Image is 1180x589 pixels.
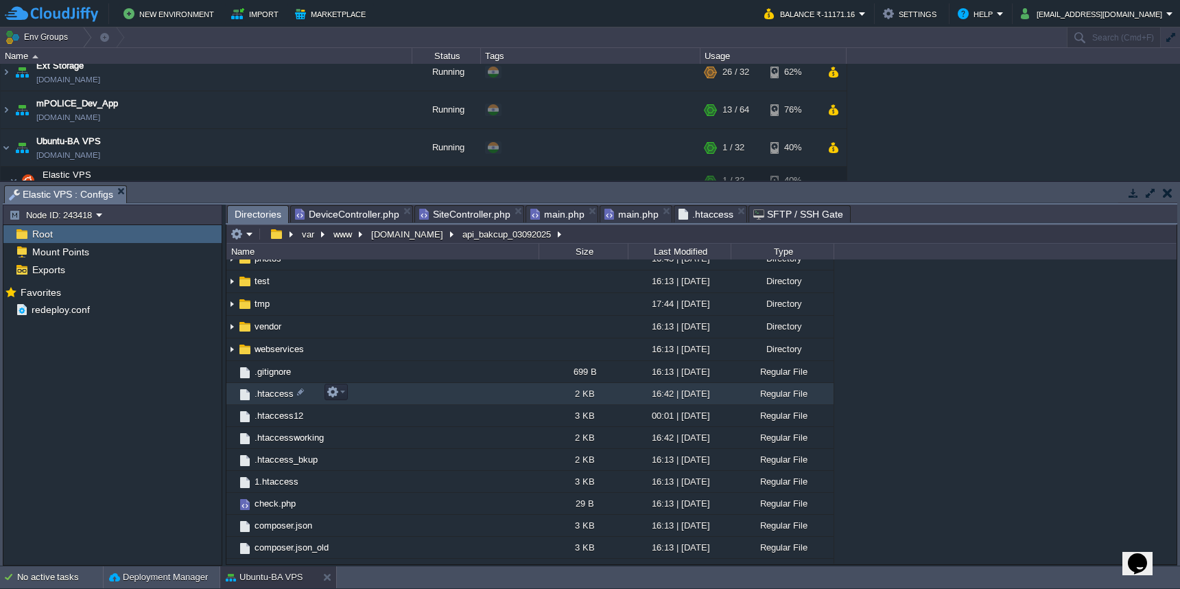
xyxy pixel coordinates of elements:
[539,383,628,404] div: 2 KB
[9,186,113,203] span: Elastic VPS : Configs
[237,519,252,534] img: AMDAwAAAACH5BAEAAAAALAAAAAABAAEAAAICRAEAOw==
[731,493,834,514] div: Regular File
[5,5,98,23] img: CloudJiffy
[628,449,731,470] div: 16:13 | [DATE]
[252,343,306,355] span: webservices
[628,471,731,492] div: 16:13 | [DATE]
[369,228,447,240] button: [DOMAIN_NAME]
[252,253,283,264] span: photos
[628,316,731,337] div: 16:13 | [DATE]
[628,338,731,360] div: 16:13 | [DATE]
[753,206,843,222] span: SFTP / SSH Gate
[290,205,413,222] li: /var/www/sevarth.in.net/api/controllers/DeviceController.php
[252,321,283,332] a: vendor
[460,228,554,240] button: api_bakcup_03092025
[10,167,18,194] img: AMDAwAAAACH5BAEAAAAALAAAAAABAAEAAAICRAEAOw==
[252,275,272,287] a: test
[19,167,38,194] img: AMDAwAAAACH5BAEAAAAALAAAAAABAAEAAAICRAEAOw==
[36,111,100,124] a: [DOMAIN_NAME]
[731,449,834,470] div: Regular File
[237,297,252,312] img: AMDAwAAAACH5BAEAAAAALAAAAAABAAEAAAICRAEAOw==
[41,170,93,180] a: Elastic VPS
[764,5,859,22] button: Balance ₹-11171.16
[237,475,252,490] img: AMDAwAAAACH5BAEAAAAALAAAAAABAAEAAAICRAEAOw==
[1,48,412,64] div: Name
[237,497,252,512] img: AMDAwAAAACH5BAEAAAAALAAAAAABAAEAAAICRAEAOw==
[252,564,319,575] a: composer.lock1
[226,570,303,584] button: Ubuntu-BA VPS
[226,515,237,536] img: AMDAwAAAACH5BAEAAAAALAAAAAABAAEAAAICRAEAOw==
[883,5,941,22] button: Settings
[731,515,834,536] div: Regular File
[226,316,237,338] img: AMDAwAAAACH5BAEAAAAALAAAAAABAAEAAAICRAEAOw==
[629,244,731,259] div: Last Modified
[237,431,252,446] img: AMDAwAAAACH5BAEAAAAALAAAAAABAAEAAAICRAEAOw==
[36,135,101,148] span: Ubuntu-BA VPS
[226,361,237,382] img: AMDAwAAAACH5BAEAAAAALAAAAAABAAEAAAICRAEAOw==
[731,293,834,314] div: Directory
[252,410,305,421] a: .htaccess12
[722,167,744,194] div: 1 / 32
[701,48,846,64] div: Usage
[1122,534,1166,575] iframe: chat widget
[1,54,12,91] img: AMDAwAAAACH5BAEAAAAALAAAAAABAAEAAAICRAEAOw==
[12,91,32,128] img: AMDAwAAAACH5BAEAAAAALAAAAAABAAEAAAICRAEAOw==
[9,209,96,221] button: Node ID: 243418
[12,129,32,166] img: AMDAwAAAACH5BAEAAAAALAAAAAABAAEAAAICRAEAOw==
[226,294,237,315] img: AMDAwAAAACH5BAEAAAAALAAAAAABAAEAAAICRAEAOw==
[722,129,744,166] div: 1 / 32
[237,365,252,380] img: AMDAwAAAACH5BAEAAAAALAAAAAABAAEAAAICRAEAOw==
[237,387,252,402] img: AMDAwAAAACH5BAEAAAAALAAAAAABAAEAAAICRAEAOw==
[226,249,237,270] img: AMDAwAAAACH5BAEAAAAALAAAAAABAAEAAAICRAEAOw==
[29,228,55,240] a: Root
[29,264,67,276] a: Exports
[539,515,628,536] div: 3 KB
[412,129,481,166] div: Running
[539,427,628,448] div: 2 KB
[731,559,834,580] div: Regular File
[539,449,628,470] div: 2 KB
[29,246,91,258] a: Mount Points
[731,361,834,382] div: Regular File
[1,91,12,128] img: AMDAwAAAACH5BAEAAAAALAAAAAABAAEAAAICRAEAOw==
[295,206,399,222] span: DeviceController.php
[732,244,834,259] div: Type
[29,303,92,316] span: redeploy.conf
[252,454,320,465] span: .htaccess_bkup
[17,566,103,588] div: No active tasks
[1,129,12,166] img: AMDAwAAAACH5BAEAAAAALAAAAAABAAEAAAICRAEAOw==
[628,361,731,382] div: 16:13 | [DATE]
[226,449,237,470] img: AMDAwAAAACH5BAEAAAAALAAAAAABAAEAAAICRAEAOw==
[252,542,331,553] a: composer.json_old
[226,405,237,426] img: AMDAwAAAACH5BAEAAAAALAAAAAABAAEAAAICRAEAOw==
[252,498,298,509] a: check.php
[628,293,731,314] div: 17:44 | [DATE]
[226,537,237,558] img: AMDAwAAAACH5BAEAAAAALAAAAAABAAEAAAICRAEAOw==
[731,270,834,292] div: Directory
[123,5,218,22] button: New Environment
[235,206,281,223] span: Directories
[36,97,118,111] a: mPOLICE_Dev_App
[252,298,272,310] span: tmp
[226,427,237,448] img: AMDAwAAAACH5BAEAAAAALAAAAAABAAEAAAICRAEAOw==
[526,205,598,222] li: /var/www/sevarth.in.net/api/frontend/config/main.php
[1021,5,1166,22] button: [EMAIL_ADDRESS][DOMAIN_NAME]
[412,91,481,128] div: Running
[252,432,326,443] span: .htaccessworking
[731,427,834,448] div: Regular File
[109,570,208,584] button: Deployment Manager
[237,453,252,468] img: AMDAwAAAACH5BAEAAAAALAAAAAABAAEAAAICRAEAOw==
[628,515,731,536] div: 16:13 | [DATE]
[295,5,370,22] button: Marketplace
[252,520,314,531] a: composer.json
[36,148,100,162] span: [DOMAIN_NAME]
